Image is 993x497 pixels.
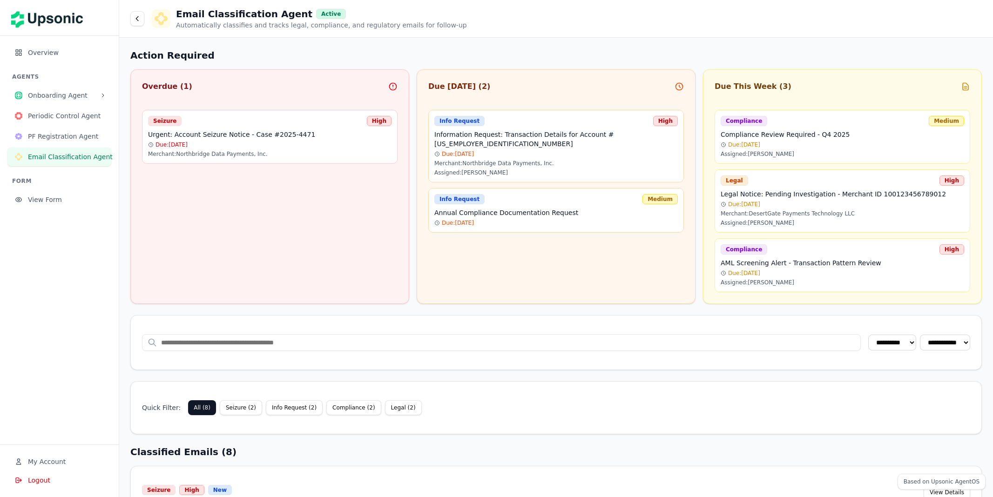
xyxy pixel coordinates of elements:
img: Periodic Control Agent [15,112,22,120]
button: View Form [7,190,111,209]
h3: FORM [12,177,111,185]
button: Legal (2) [385,400,422,415]
div: Merchant: Northbridge Data Payments, Inc. [434,160,678,167]
a: View Form [7,196,111,205]
div: Due This Week ( 3 ) [715,81,791,92]
img: Email Classification Agent [155,12,168,25]
button: Onboarding Agent [7,86,111,105]
span: Due: [DATE] [442,219,474,227]
div: Medium [642,194,678,204]
div: Info Request [434,194,485,204]
span: Due: [DATE] [728,141,760,148]
span: Email Classification Agent [28,152,113,161]
span: Due: [DATE] [728,201,760,208]
span: Overview [28,48,104,57]
div: Assigned: [PERSON_NAME] [721,219,964,227]
img: Onboarding Agent [15,92,22,99]
button: Seizure (2) [220,400,262,415]
button: Email Classification Agent [7,148,111,166]
h4: Urgent: Account Seizure Notice - Case #2025-4471 [148,130,392,139]
span: Quick Filter: [142,403,181,412]
div: Seizure [148,116,182,126]
span: Due: [DATE] [442,150,474,158]
a: Overview [7,49,111,58]
div: Assigned: [PERSON_NAME] [434,169,678,176]
button: Info Request (2) [266,400,323,415]
div: Info Request [434,116,485,126]
div: High [367,116,392,126]
div: Assigned: [PERSON_NAME] [721,150,964,158]
div: New [208,485,232,495]
h4: Annual Compliance Documentation Request [434,208,678,217]
h2: Classified Emails ( 8 ) [130,445,236,458]
h4: AML Screening Alert - Transaction Pattern Review [721,258,964,268]
h1: Email Classification Agent [176,7,312,20]
button: Periodic Control Agent [7,107,111,125]
div: Compliance [721,244,767,255]
span: View Form [28,195,104,204]
span: Due: [DATE] [155,141,188,148]
h3: AGENTS [12,73,111,81]
button: Logout [7,471,111,490]
p: Automatically classifies and tracks legal, compliance, and regulatory emails for follow-up [176,20,467,30]
button: My Account [7,452,111,471]
div: High [939,175,964,186]
div: Merchant: DesertGate Payments Technology LLC [721,210,964,217]
button: Compliance (2) [326,400,381,415]
a: Email Classification AgentEmail Classification Agent [7,154,111,162]
div: Legal [721,175,748,186]
div: High [939,244,964,255]
h2: Action Required [130,49,982,62]
span: My Account [28,457,66,466]
div: Overdue ( 1 ) [142,81,192,92]
span: Due: [DATE] [728,269,760,277]
div: Seizure [142,485,176,495]
div: Compliance [721,116,767,126]
div: Active [316,9,346,19]
span: Periodic Control Agent [28,111,104,121]
img: Email Classification Agent [15,153,22,161]
span: Onboarding Agent [28,91,96,100]
img: PF Registration Agent [15,133,22,140]
a: My Account [7,458,111,467]
img: Upsonic [11,5,89,31]
div: Assigned: [PERSON_NAME] [721,279,964,286]
div: High [653,116,678,126]
div: Due [DATE] ( 2 ) [428,81,490,92]
button: All (8) [188,400,216,415]
button: PF Registration Agent [7,127,111,146]
span: PF Registration Agent [28,132,104,141]
a: Periodic Control AgentPeriodic Control Agent [7,113,111,121]
h4: Information Request: Transaction Details for Account #[US_EMPLOYER_IDENTIFICATION_NUMBER] [434,130,678,148]
div: Medium [929,116,964,126]
span: Logout [28,476,50,485]
div: High [179,485,204,495]
h4: Compliance Review Required - Q4 2025 [721,130,964,139]
div: Merchant: Northbridge Data Payments, Inc. [148,150,392,158]
button: Overview [7,43,111,62]
a: PF Registration AgentPF Registration Agent [7,133,111,142]
h4: Legal Notice: Pending Investigation - Merchant ID 100123456789012 [721,189,964,199]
